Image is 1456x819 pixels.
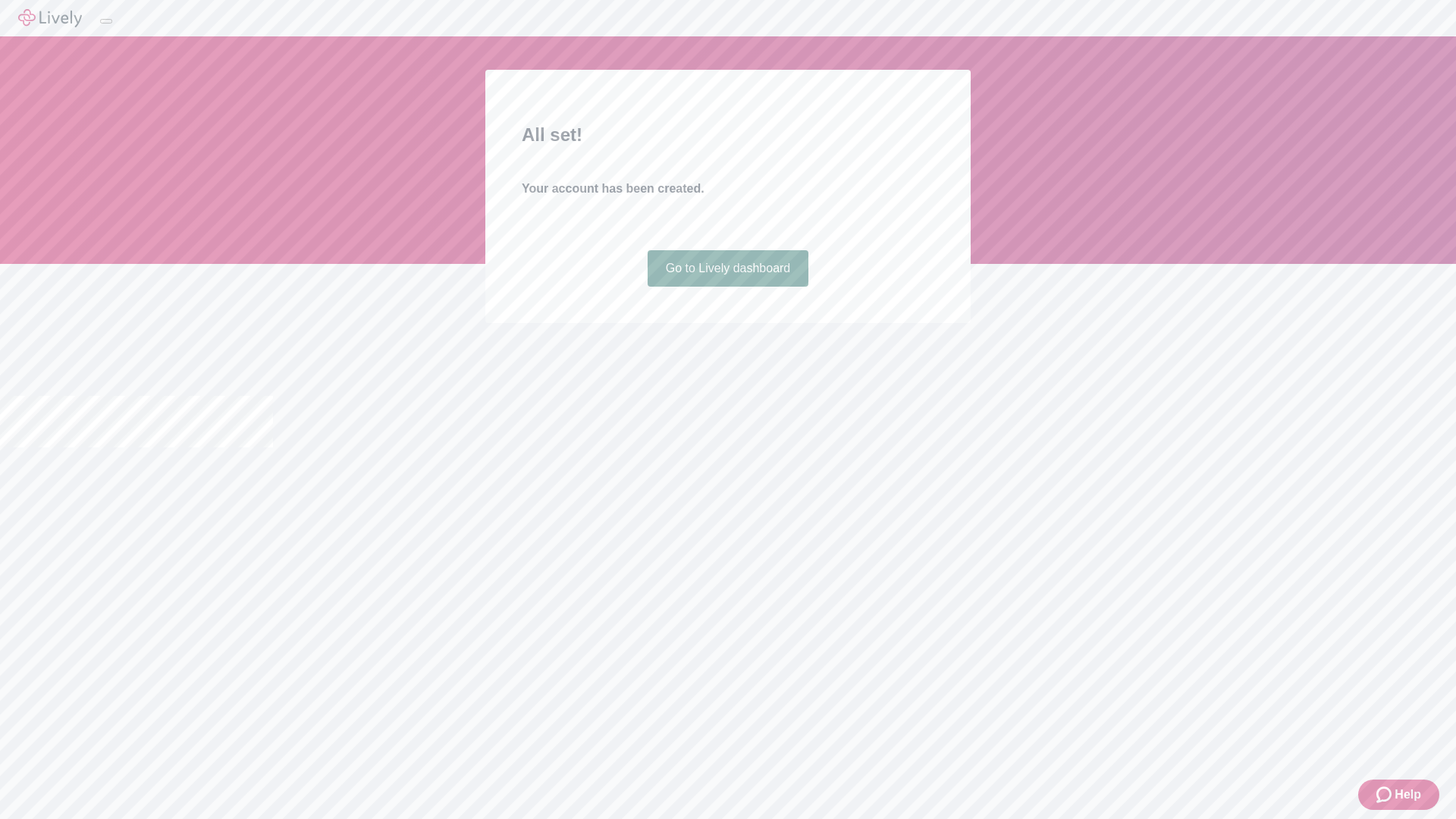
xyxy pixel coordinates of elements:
[1395,786,1421,804] span: Help
[1358,780,1439,810] button: Zendesk support iconHelp
[522,180,934,198] h4: Your account has been created.
[1376,786,1395,804] svg: Zendesk support icon
[648,250,809,287] a: Go to Lively dashboard
[522,121,934,149] h2: All set!
[18,9,82,27] img: Lively
[100,19,112,24] button: Log out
